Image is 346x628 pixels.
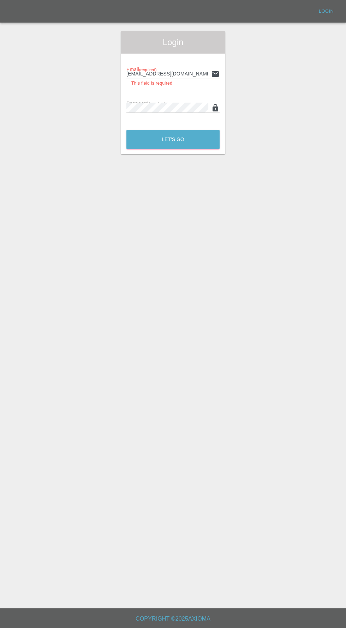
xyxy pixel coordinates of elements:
[315,6,338,17] a: Login
[139,68,157,72] small: (required)
[126,37,220,48] span: Login
[126,130,220,149] button: Let's Go
[126,67,156,72] span: Email
[131,80,215,87] p: This field is required
[149,102,166,106] small: (required)
[6,614,340,624] h6: Copyright © 2025 Axioma
[126,100,166,106] span: Password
